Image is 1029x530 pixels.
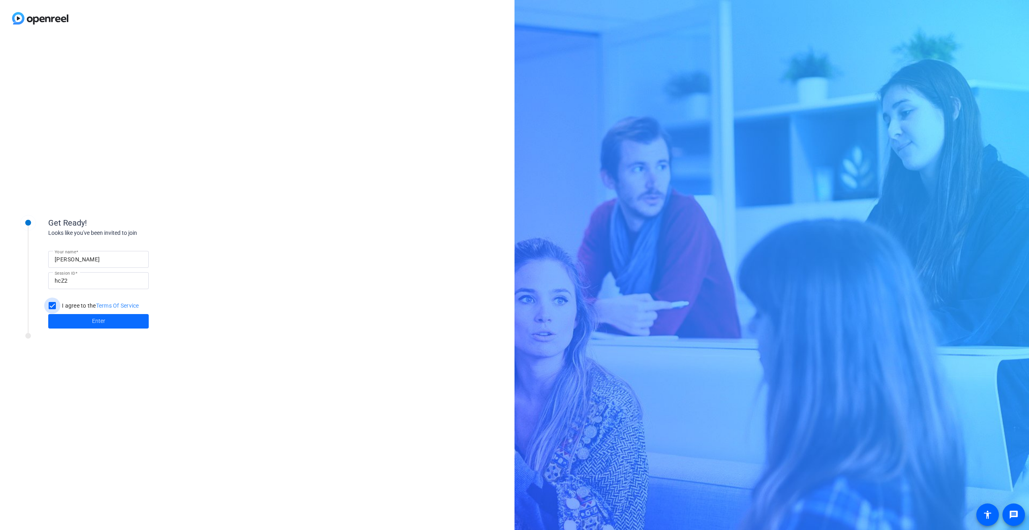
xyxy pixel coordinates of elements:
div: Get Ready! [48,217,209,229]
label: I agree to the [60,302,139,310]
mat-label: Your name [55,249,76,254]
div: Looks like you've been invited to join [48,229,209,237]
mat-label: Session ID [55,271,75,275]
mat-icon: message [1009,510,1019,520]
a: Terms Of Service [96,302,139,309]
mat-icon: accessibility [983,510,992,520]
button: Enter [48,314,149,329]
span: Enter [92,317,105,325]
